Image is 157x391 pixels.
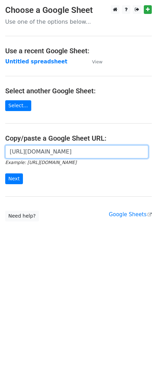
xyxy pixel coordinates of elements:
p: Use one of the options below... [5,18,152,25]
a: Google Sheets [109,211,152,218]
small: View [92,59,102,64]
a: Need help? [5,211,39,221]
iframe: Chat Widget [122,358,157,391]
h4: Copy/paste a Google Sheet URL: [5,134,152,142]
h4: Select another Google Sheet: [5,87,152,95]
h4: Use a recent Google Sheet: [5,47,152,55]
small: Example: [URL][DOMAIN_NAME] [5,160,76,165]
a: View [85,58,102,65]
a: Select... [5,100,31,111]
input: Paste your Google Sheet URL here [5,145,148,158]
h3: Choose a Google Sheet [5,5,152,15]
input: Next [5,173,23,184]
a: Untitled spreadsheet [5,58,67,65]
